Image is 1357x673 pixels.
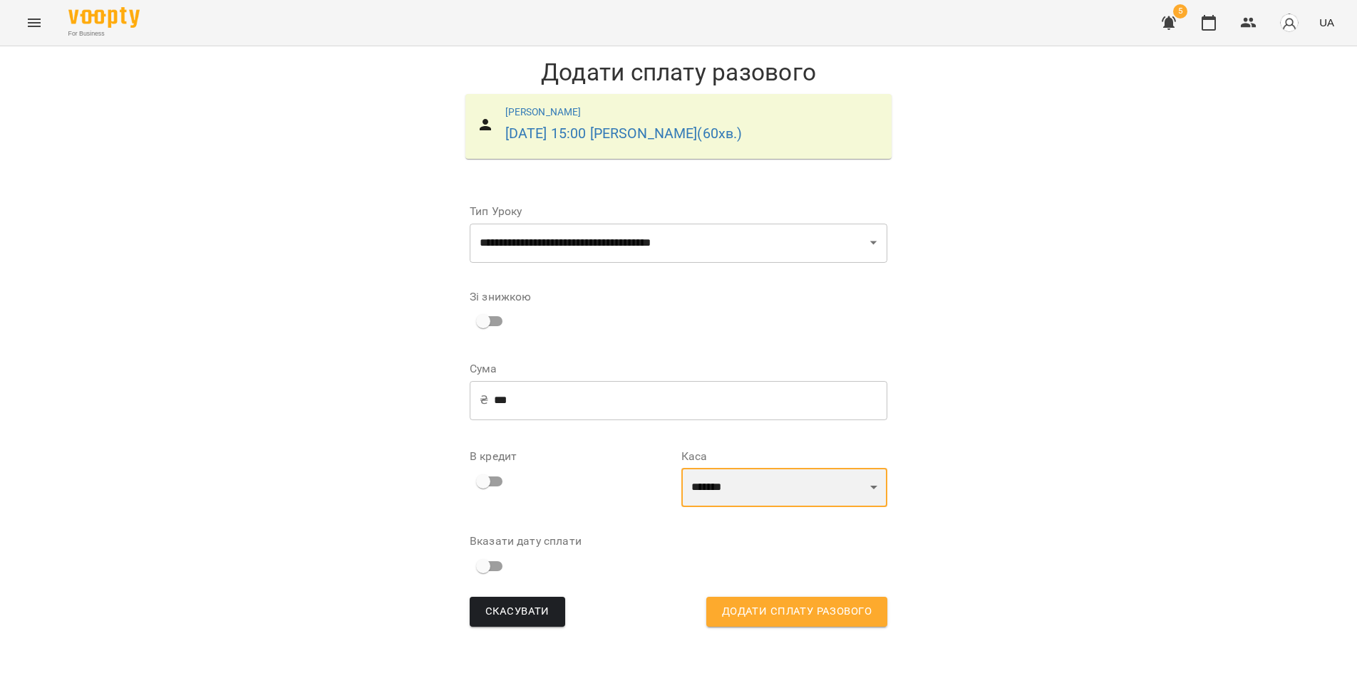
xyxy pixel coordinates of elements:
a: [PERSON_NAME] [505,106,582,118]
h1: Додати сплату разового [458,58,899,87]
label: Вказати дату сплати [470,536,676,547]
label: Зі знижкою [470,291,531,303]
a: [DATE] 15:00 [PERSON_NAME](60хв.) [505,125,743,142]
span: For Business [68,29,140,38]
span: UA [1319,15,1334,30]
span: Скасувати [485,602,549,621]
label: Каса [681,451,887,462]
button: UA [1314,9,1340,36]
img: avatar_s.png [1279,13,1299,33]
button: Menu [17,6,51,40]
button: Додати сплату разового [706,597,887,627]
label: В кредит [470,451,676,462]
span: 5 [1173,4,1187,19]
label: Тип Уроку [470,206,887,217]
button: Скасувати [470,597,565,627]
label: Сума [470,363,887,375]
img: Voopty Logo [68,7,140,28]
p: ₴ [480,392,488,409]
span: Додати сплату разового [722,602,872,621]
